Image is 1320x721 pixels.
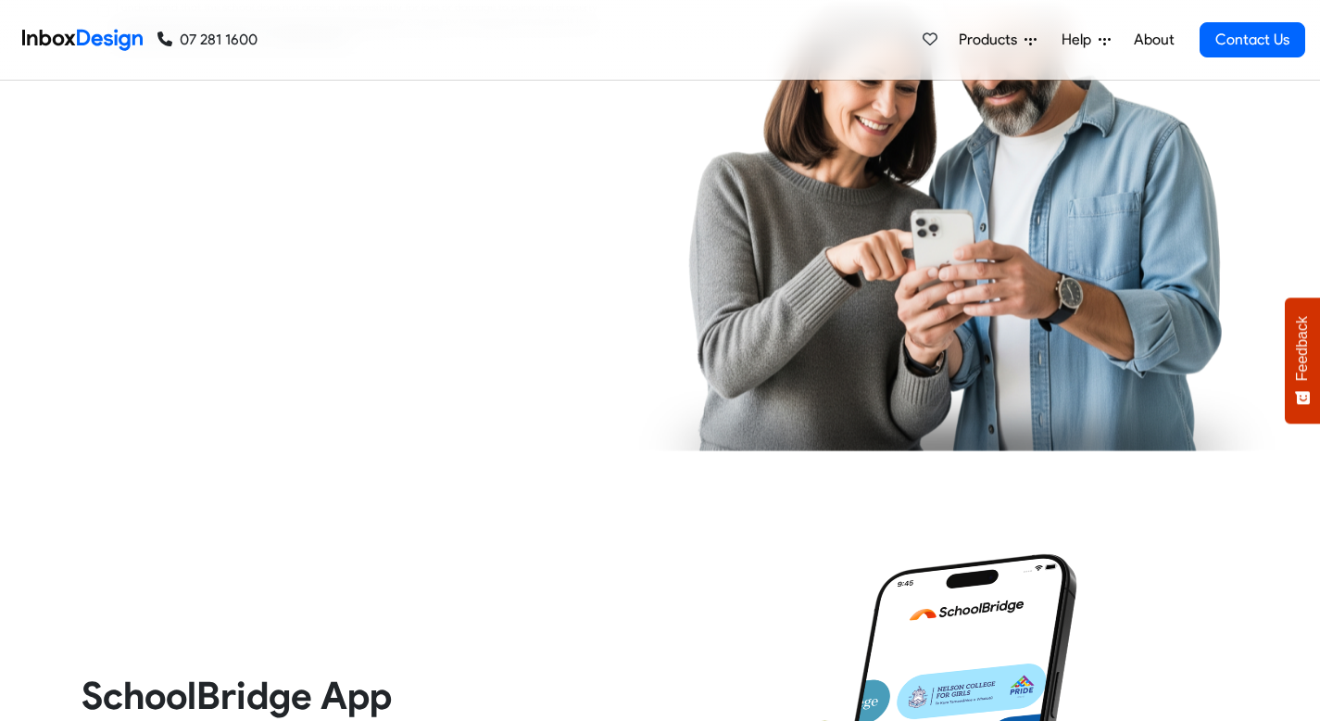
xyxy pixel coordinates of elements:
[82,672,647,719] heading: SchoolBridge App
[1128,21,1179,58] a: About
[1062,29,1099,51] span: Help
[157,29,258,51] a: 07 281 1600
[1294,316,1311,381] span: Feedback
[1285,297,1320,424] button: Feedback - Show survey
[1054,21,1118,58] a: Help
[951,21,1044,58] a: Products
[1200,22,1305,57] a: Contact Us
[959,29,1025,51] span: Products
